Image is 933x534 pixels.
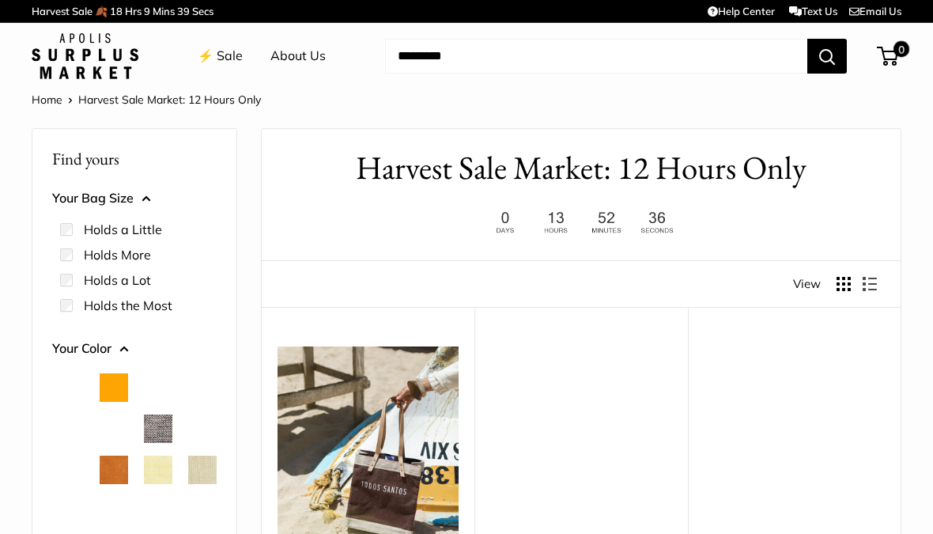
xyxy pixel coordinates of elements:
button: White Porcelain [144,497,172,525]
a: Home [32,93,62,107]
label: Holds a Lot [84,271,151,290]
h1: Harvest Sale Market: 12 Hours Only [285,145,877,191]
a: 0 [878,47,898,66]
img: Apolis: Surplus Market [32,33,138,79]
span: Secs [192,5,213,17]
span: Hrs [125,5,142,17]
span: 18 [110,5,123,17]
button: Orange [100,373,128,402]
button: Your Color [52,337,217,361]
label: Holds a Little [84,220,162,239]
a: ⚡️ Sale [198,44,243,68]
button: Chambray [144,415,172,443]
a: Market Bag in MustangMarket Bag in Mustang [704,347,885,528]
button: Cheetah [55,415,84,443]
button: Chenille Window Sage [55,456,84,484]
button: Court Green [188,373,217,402]
label: Holds More [84,245,151,264]
a: Market Tote in MustangMarket Tote in Mustang [490,347,671,528]
button: Mustang [55,497,84,525]
img: 12 hours only. Ends at 8pm [482,207,680,238]
span: 0 [893,41,909,57]
span: 39 [177,5,190,17]
span: View [793,273,821,295]
button: Natural [55,373,84,402]
a: About Us [270,44,326,68]
label: Holds the Most [84,296,172,315]
span: 9 [144,5,150,17]
button: Blush [100,415,128,443]
a: Text Us [789,5,837,17]
span: Harvest Sale Market: 12 Hours Only [78,93,261,107]
button: Cognac [100,456,128,484]
a: Email Us [849,5,901,17]
nav: Breadcrumb [32,89,261,110]
input: Search... [385,39,807,74]
button: Search [807,39,847,74]
p: Find yours [52,143,217,174]
button: Chenille Window Brick [188,415,217,443]
a: Help Center [708,5,775,17]
button: Display products as list [863,277,877,291]
button: Taupe [100,497,128,525]
button: Daisy [144,456,172,484]
span: Mins [153,5,175,17]
button: Your Bag Size [52,187,217,210]
button: Display products as grid [837,277,851,291]
button: Green Gingham [144,373,172,402]
button: Mint Sorbet [188,456,217,484]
